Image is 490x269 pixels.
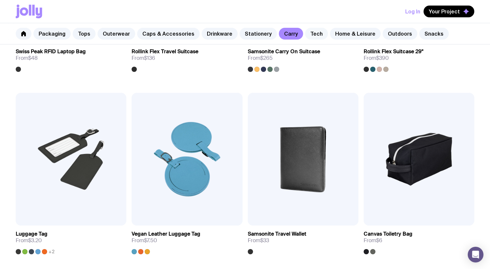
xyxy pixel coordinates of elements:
[144,55,155,61] span: $136
[376,55,389,61] span: $390
[16,226,126,254] a: Luggage TagFrom$3.20+2
[132,237,157,244] span: From
[305,28,328,40] a: Tech
[248,48,320,55] h3: Samsonite Carry On Suitcase
[330,28,381,40] a: Home & Leisure
[383,28,417,40] a: Outdoors
[73,28,96,40] a: Tops
[424,6,474,17] button: Your Project
[132,48,198,55] h3: Rollink Flex Travel Suitcase
[137,28,200,40] a: Caps & Accessories
[364,226,474,254] a: Canvas Toiletry BagFrom$6
[279,28,303,40] a: Carry
[468,247,483,262] div: Open Intercom Messenger
[364,55,389,61] span: From
[98,28,135,40] a: Outerwear
[260,55,273,61] span: $265
[16,231,47,237] h3: Luggage Tag
[364,43,474,72] a: Rollink Flex Suitcase 29"From$390
[260,237,269,244] span: $33
[144,237,157,244] span: $7.50
[132,226,242,254] a: Vegan Leather Luggage TagFrom$7.50
[132,43,242,72] a: Rollink Flex Travel SuitcaseFrom$136
[248,237,269,244] span: From
[376,237,382,244] span: $6
[132,55,155,61] span: From
[429,8,460,15] span: Your Project
[202,28,238,40] a: Drinkware
[364,48,423,55] h3: Rollink Flex Suitcase 29"
[28,55,38,61] span: $48
[33,28,71,40] a: Packaging
[16,237,42,244] span: From
[248,43,358,72] a: Samsonite Carry On SuitcaseFrom$265
[48,249,55,254] span: +2
[248,231,306,237] h3: Samsonite Travel Wallet
[16,48,86,55] h3: Swiss Peak RFID Laptop Bag
[16,43,126,72] a: Swiss Peak RFID Laptop BagFrom$48
[248,55,273,61] span: From
[419,28,449,40] a: Snacks
[240,28,277,40] a: Stationery
[364,231,412,237] h3: Canvas Toiletry Bag
[16,55,38,61] span: From
[132,231,200,237] h3: Vegan Leather Luggage Tag
[364,237,382,244] span: From
[405,6,420,17] button: Log In
[248,226,358,254] a: Samsonite Travel WalletFrom$33
[28,237,42,244] span: $3.20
